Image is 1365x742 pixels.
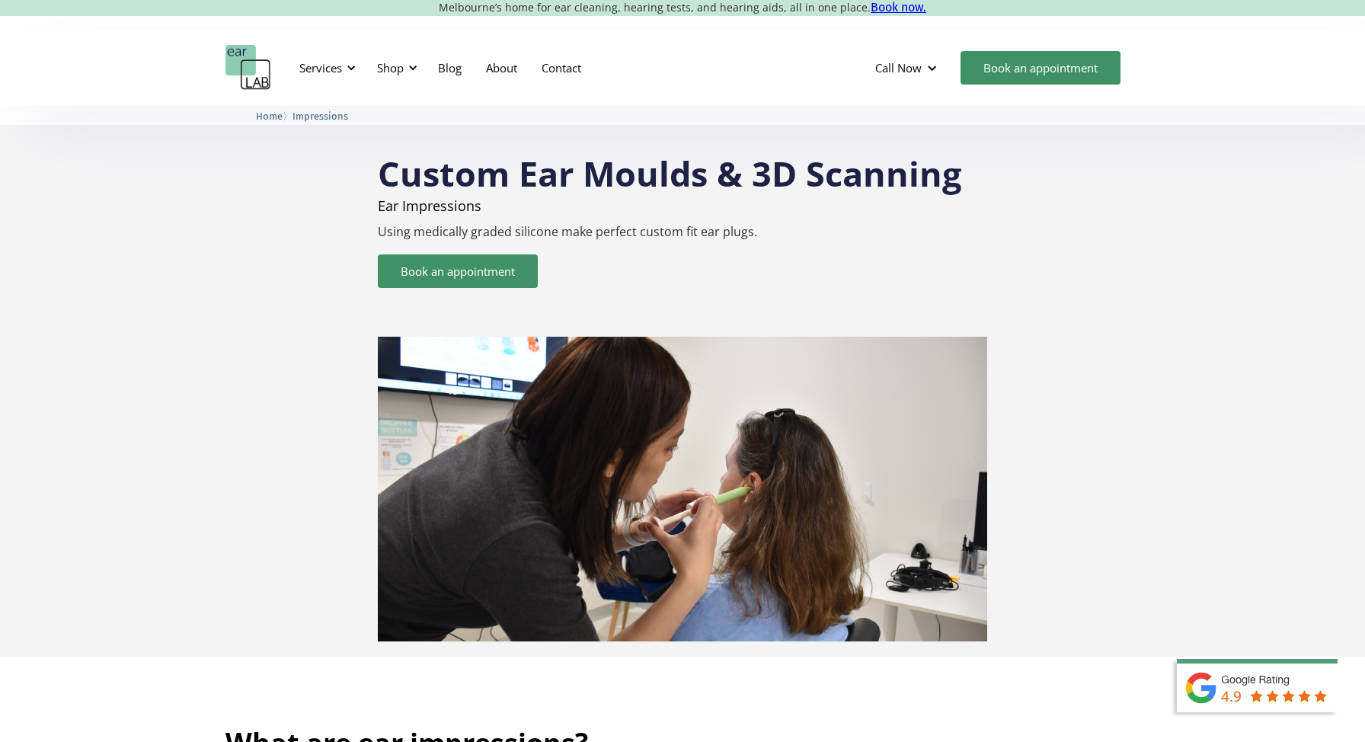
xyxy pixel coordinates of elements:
a: Home [256,108,283,123]
span: Impressions [292,110,348,122]
div: Call Now [875,60,922,75]
a: About [474,46,529,90]
a: Book an appointment [378,254,538,288]
div: Shop [377,60,404,75]
div: Services [290,45,360,91]
img: 3D scanning & ear impressions service at earLAB [378,337,987,641]
div: Shop [368,45,422,91]
a: home [225,45,271,91]
p: Ear Impressions [378,198,987,213]
div: Call Now [863,45,953,91]
a: Book an appointment [961,51,1120,85]
p: Using medically graded silicone make perfect custom fit ear plugs. [378,225,987,239]
span: Home [256,110,283,122]
a: Impressions [292,108,348,123]
li: 〉 [256,108,292,124]
a: Blog [426,46,474,90]
h1: Custom Ear Moulds & 3D Scanning [378,140,987,190]
a: Contact [529,46,593,90]
div: Services [299,60,342,75]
